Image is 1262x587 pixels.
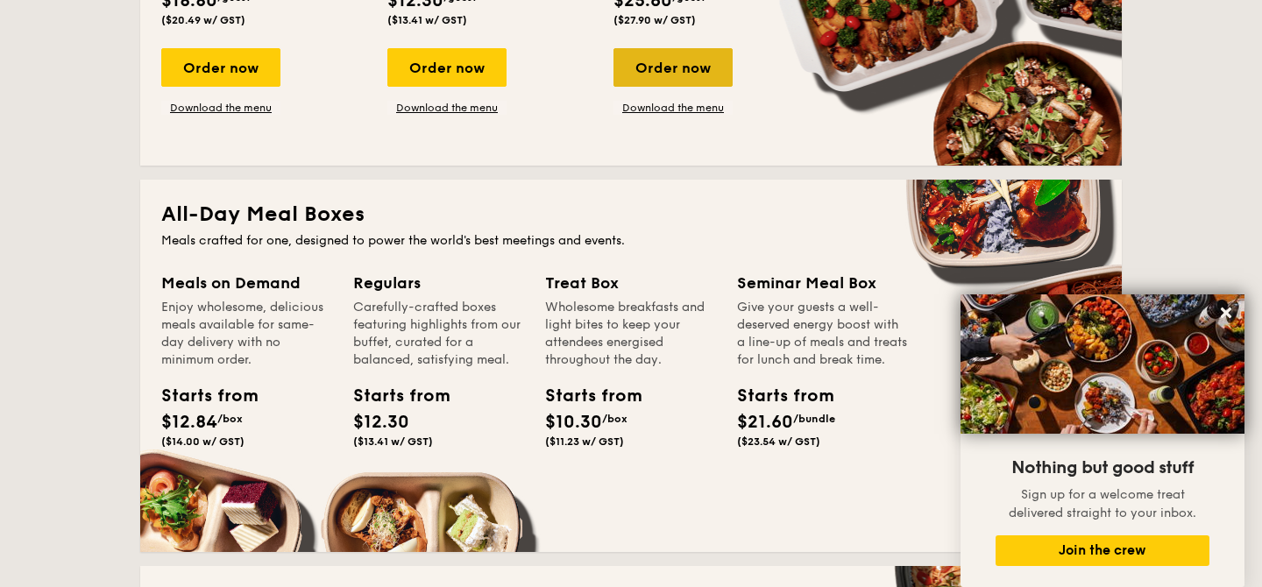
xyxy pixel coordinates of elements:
[737,271,908,295] div: Seminar Meal Box
[353,412,409,433] span: $12.30
[161,14,245,26] span: ($20.49 w/ GST)
[161,48,280,87] div: Order now
[353,271,524,295] div: Regulars
[387,48,507,87] div: Order now
[602,413,627,425] span: /box
[161,201,1101,229] h2: All-Day Meal Boxes
[545,383,624,409] div: Starts from
[996,535,1209,566] button: Join the crew
[737,383,816,409] div: Starts from
[161,101,280,115] a: Download the menu
[161,383,240,409] div: Starts from
[161,412,217,433] span: $12.84
[545,435,624,448] span: ($11.23 w/ GST)
[545,299,716,369] div: Wholesome breakfasts and light bites to keep your attendees energised throughout the day.
[1009,487,1196,520] span: Sign up for a welcome treat delivered straight to your inbox.
[1011,457,1194,478] span: Nothing but good stuff
[793,413,835,425] span: /bundle
[737,412,793,433] span: $21.60
[161,232,1101,250] div: Meals crafted for one, designed to power the world's best meetings and events.
[217,413,243,425] span: /box
[353,383,432,409] div: Starts from
[613,101,733,115] a: Download the menu
[613,48,733,87] div: Order now
[161,435,245,448] span: ($14.00 w/ GST)
[613,14,696,26] span: ($27.90 w/ GST)
[545,271,716,295] div: Treat Box
[387,14,467,26] span: ($13.41 w/ GST)
[353,435,433,448] span: ($13.41 w/ GST)
[353,299,524,369] div: Carefully-crafted boxes featuring highlights from our buffet, curated for a balanced, satisfying ...
[737,435,820,448] span: ($23.54 w/ GST)
[961,294,1244,434] img: DSC07876-Edit02-Large.jpeg
[545,412,602,433] span: $10.30
[737,299,908,369] div: Give your guests a well-deserved energy boost with a line-up of meals and treats for lunch and br...
[161,299,332,369] div: Enjoy wholesome, delicious meals available for same-day delivery with no minimum order.
[161,271,332,295] div: Meals on Demand
[387,101,507,115] a: Download the menu
[1212,299,1240,327] button: Close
